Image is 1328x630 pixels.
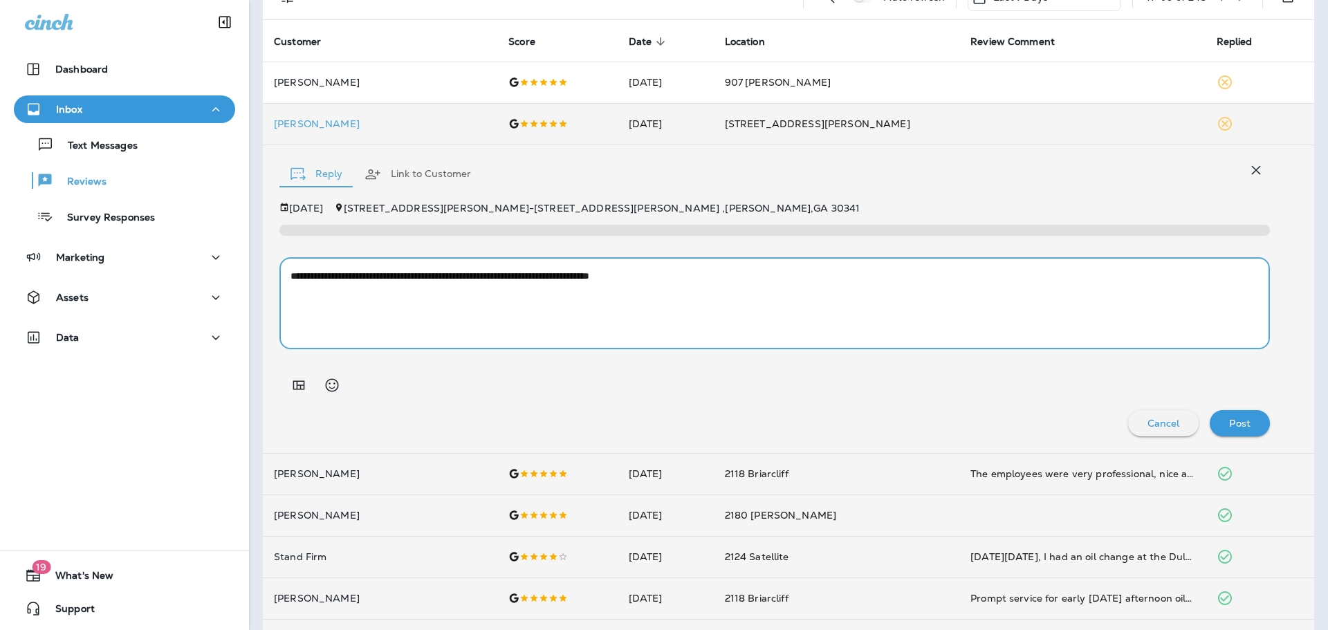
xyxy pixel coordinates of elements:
button: Select an emoji [318,371,346,399]
div: The employees were very professional, nice and fast! [970,467,1194,481]
span: What's New [41,570,113,586]
span: Customer [274,35,339,48]
span: Replied [1217,36,1253,48]
p: [PERSON_NAME] [274,77,486,88]
td: [DATE] [618,494,714,536]
p: Dashboard [55,64,108,75]
button: Assets [14,284,235,311]
button: Reply [279,149,353,199]
span: 2180 [PERSON_NAME] [725,509,837,521]
button: Text Messages [14,130,235,159]
p: Cancel [1147,418,1180,429]
p: Text Messages [54,140,138,153]
span: 2118 Briarcliff [725,592,788,604]
span: Customer [274,36,321,48]
p: Survey Responses [53,212,155,225]
p: Post [1229,418,1251,429]
p: [PERSON_NAME] [274,468,486,479]
span: 19 [32,560,50,574]
td: [DATE] [618,453,714,494]
button: 19What's New [14,562,235,589]
button: Reviews [14,166,235,195]
p: [PERSON_NAME] [274,510,486,521]
span: Score [508,36,535,48]
span: Date [629,36,652,48]
span: 907 [PERSON_NAME] [725,76,831,89]
p: Reviews [53,176,107,189]
td: [DATE] [618,536,714,577]
span: Score [508,35,553,48]
td: [DATE] [618,62,714,103]
p: [DATE] [289,203,323,214]
button: Dashboard [14,55,235,83]
div: Click to view Customer Drawer [274,118,486,129]
p: Assets [56,292,89,303]
button: Inbox [14,95,235,123]
p: Data [56,332,80,343]
div: On Friday, 091025, I had an oil change at the Duluth Satellite J-Lube. I was greeted from arrival... [970,550,1194,564]
span: Location [725,35,783,48]
span: [STREET_ADDRESS][PERSON_NAME] [725,118,910,130]
button: Data [14,324,235,351]
p: Marketing [56,252,104,263]
button: Survey Responses [14,202,235,231]
button: Collapse Sidebar [205,8,244,36]
p: Stand Firm [274,551,486,562]
div: Prompt service for early Sunday afternoon oil change. Reasonable price for full synthetic oil. [970,591,1194,605]
p: [PERSON_NAME] [274,118,486,129]
button: Link to Customer [353,149,482,199]
button: Marketing [14,243,235,271]
button: Support [14,595,235,622]
span: Review Comment [970,36,1055,48]
button: Add in a premade template [285,371,313,399]
button: Post [1210,410,1270,436]
button: Cancel [1128,410,1199,436]
span: Date [629,35,670,48]
span: Location [725,36,765,48]
span: 2124 Satellite [725,550,789,563]
td: [DATE] [618,577,714,619]
span: 2118 Briarcliff [725,467,788,480]
td: [DATE] [618,103,714,145]
p: Inbox [56,104,82,115]
span: Support [41,603,95,620]
span: [STREET_ADDRESS][PERSON_NAME] - [STREET_ADDRESS][PERSON_NAME] , [PERSON_NAME] , GA 30341 [344,202,860,214]
span: Replied [1217,35,1271,48]
p: [PERSON_NAME] [274,593,486,604]
span: Review Comment [970,35,1073,48]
